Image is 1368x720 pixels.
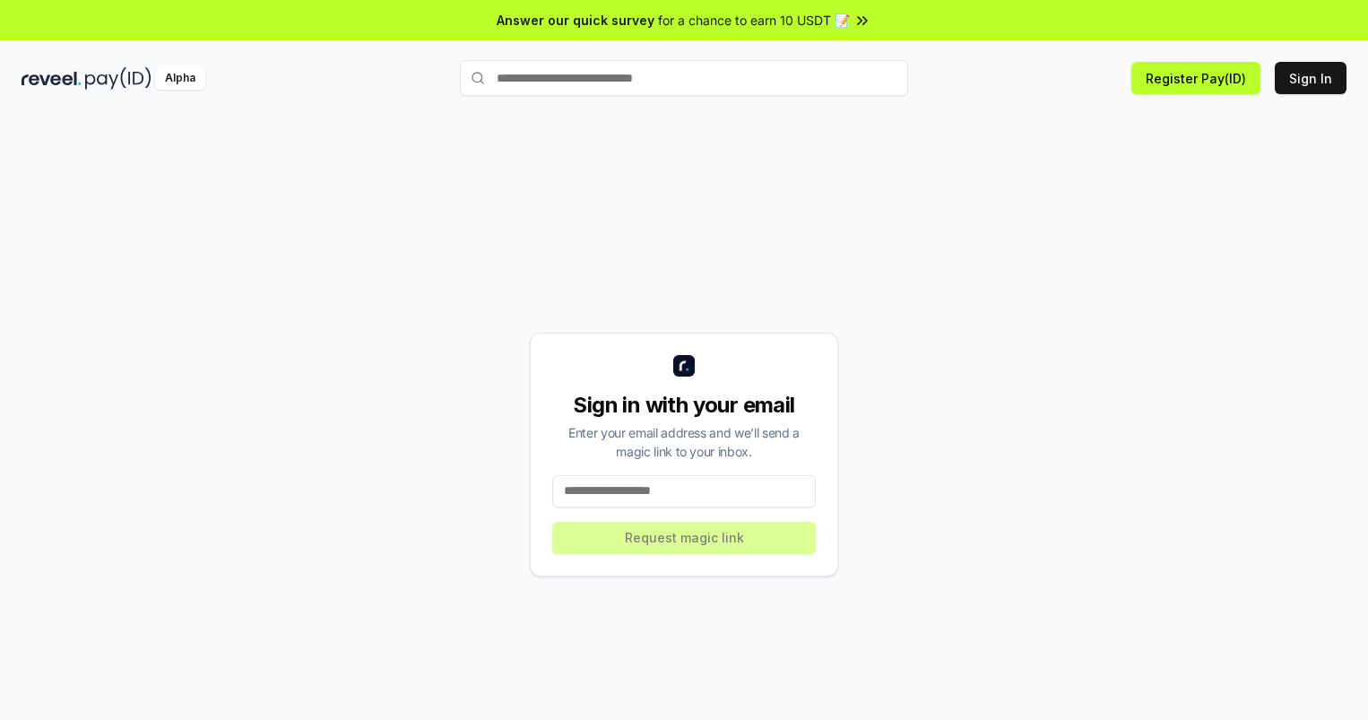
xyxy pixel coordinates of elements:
img: pay_id [85,67,152,90]
div: Sign in with your email [552,391,816,420]
img: logo_small [673,355,695,377]
span: Answer our quick survey [497,11,654,30]
button: Register Pay(ID) [1131,62,1260,94]
button: Sign In [1275,62,1346,94]
span: for a chance to earn 10 USDT 📝 [658,11,850,30]
img: reveel_dark [22,67,82,90]
div: Enter your email address and we’ll send a magic link to your inbox. [552,423,816,461]
div: Alpha [155,67,205,90]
